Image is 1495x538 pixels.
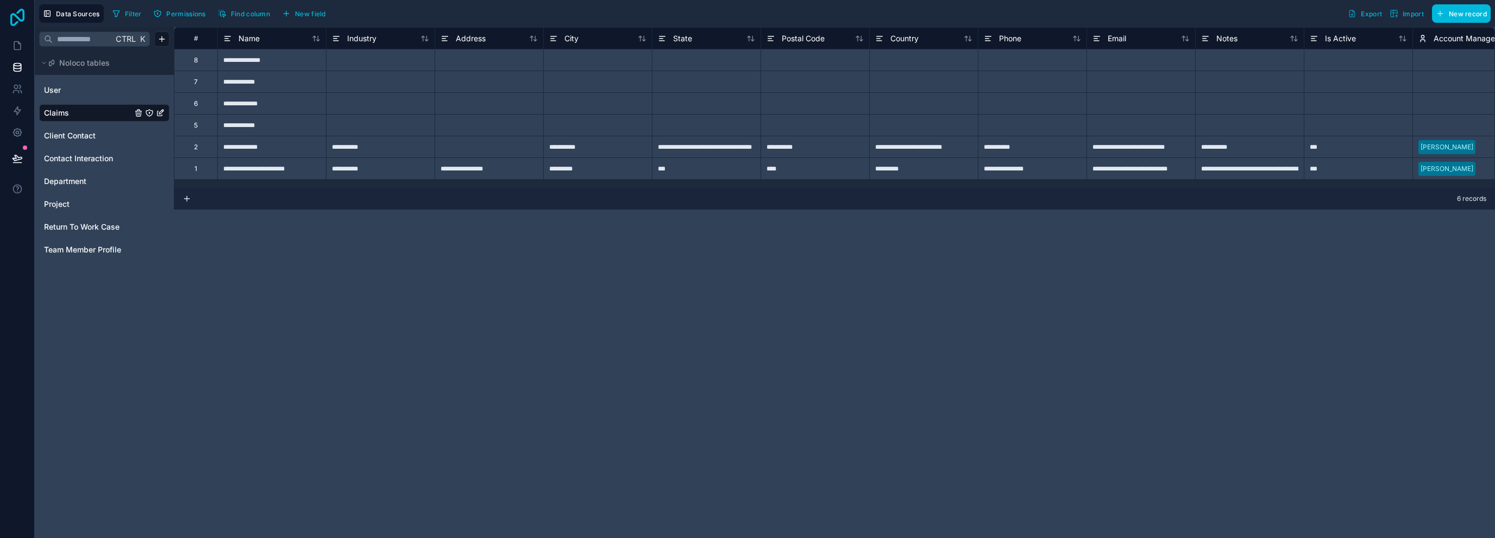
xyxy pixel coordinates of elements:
a: Department [44,176,132,187]
button: Permissions [149,5,209,22]
a: Client Contact [44,130,132,141]
button: Export [1344,4,1386,23]
span: Department [44,176,86,187]
a: Return To Work Case [44,221,132,232]
div: 2 [194,143,198,151]
span: User [44,85,61,96]
div: 8 [194,56,198,65]
span: Data Sources [56,10,100,18]
button: New record [1432,4,1491,23]
a: Team Member Profile [44,244,132,255]
span: New record [1449,10,1487,18]
span: Export [1361,10,1382,18]
span: Return To Work Case [44,221,120,232]
div: Client Contact [39,127,169,144]
span: Ctrl [115,32,137,46]
a: Claims [44,107,132,118]
div: Contact Interaction [39,150,169,167]
span: Noloco tables [59,58,110,68]
div: [PERSON_NAME] [1421,142,1473,152]
button: Data Sources [39,4,104,23]
span: 6 records [1457,194,1486,203]
div: 1 [194,164,197,173]
span: Contact Interaction [44,153,113,164]
span: State [673,33,692,44]
div: Return To Work Case [39,218,169,236]
span: Filter [125,10,142,18]
span: Email [1108,33,1126,44]
span: New field [295,10,326,18]
div: User [39,81,169,99]
span: Project [44,199,70,210]
span: City [564,33,579,44]
span: Import [1403,10,1424,18]
span: Industry [347,33,376,44]
span: Client Contact [44,130,96,141]
span: Country [890,33,919,44]
div: 7 [194,78,198,86]
div: Claims [39,104,169,122]
button: Noloco tables [39,55,163,71]
span: Team Member Profile [44,244,121,255]
span: Phone [999,33,1021,44]
span: Claims [44,107,69,118]
a: New record [1428,4,1491,23]
span: K [139,35,146,43]
div: 5 [194,121,198,130]
div: [PERSON_NAME] [1421,164,1473,174]
span: Permissions [166,10,205,18]
a: Permissions [149,5,213,22]
a: Contact Interaction [44,153,132,164]
button: Filter [108,5,146,22]
div: # [183,34,209,42]
div: Department [39,173,169,190]
span: Find column [231,10,270,18]
a: User [44,85,132,96]
button: New field [278,5,330,22]
span: Postal Code [782,33,825,44]
span: Is Active [1325,33,1356,44]
button: Find column [214,5,274,22]
div: Team Member Profile [39,241,169,258]
span: Address [456,33,486,44]
span: Name [238,33,260,44]
span: Notes [1216,33,1238,44]
div: Project [39,195,169,213]
div: 6 [194,99,198,108]
button: Import [1386,4,1428,23]
a: Project [44,199,132,210]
